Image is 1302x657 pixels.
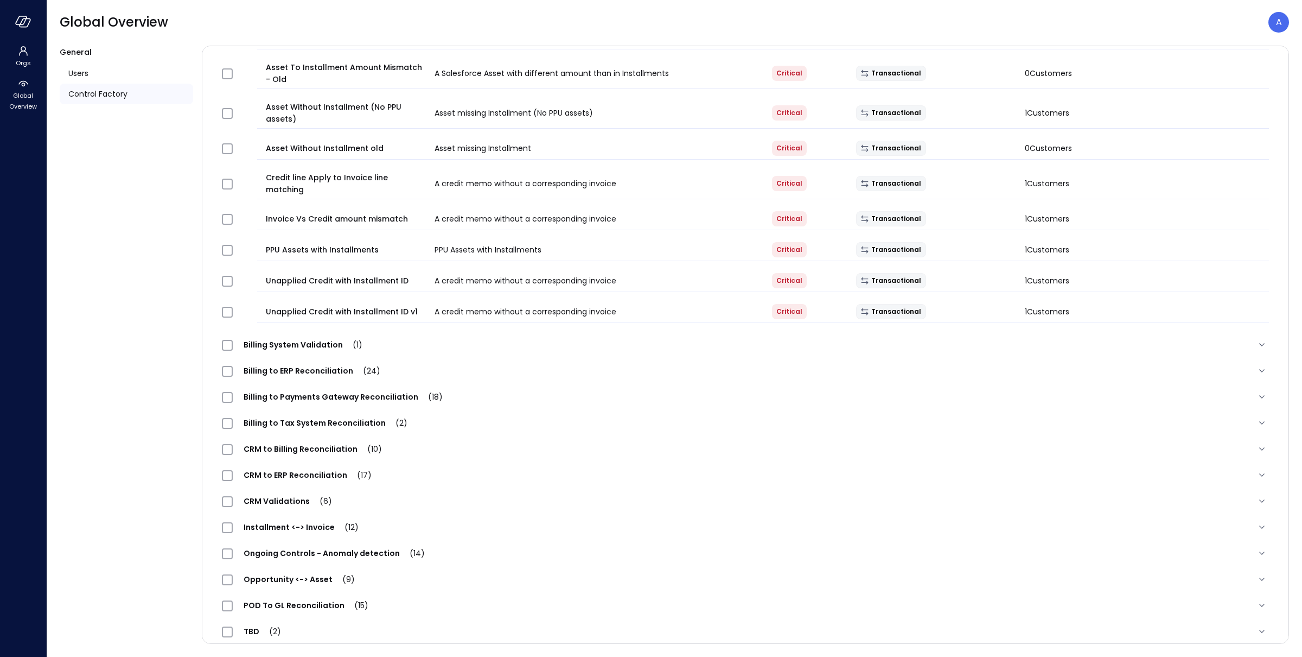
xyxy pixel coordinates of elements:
[333,574,355,585] span: (9)
[233,444,393,454] span: CRM to Billing Reconciliation
[213,436,1278,462] div: CRM to Billing Reconciliation(10)
[343,339,362,350] span: (1)
[233,391,454,402] span: Billing to Payments Gateway Reconciliation
[213,514,1278,540] div: Installment <-> Invoice(12)
[213,540,1278,566] div: Ongoing Controls - Anomaly detection(14)
[1276,16,1282,29] p: A
[2,76,44,113] div: Global Overview
[310,496,332,507] span: (6)
[435,143,531,154] span: Asset missing Installment
[213,566,1278,592] div: Opportunity <-> Asset(9)
[266,275,426,287] span: Unapplied Credit with Installment ID
[400,548,425,559] span: (14)
[213,384,1278,410] div: Billing to Payments Gateway Reconciliation(18)
[435,108,593,118] span: Asset missing Installment (No PPU assets)
[435,244,541,255] span: PPU Assets with Installments
[358,444,382,454] span: (10)
[60,14,168,31] span: Global Overview
[1025,306,1069,317] span: 1 Customers
[213,410,1278,436] div: Billing to Tax System Reconciliation(2)
[335,522,359,533] span: (12)
[233,418,418,428] span: Billing to Tax System Reconciliation
[233,626,292,637] span: TBD
[233,548,436,559] span: Ongoing Controls - Anomaly detection
[386,418,407,428] span: (2)
[353,365,380,376] span: (24)
[435,306,616,317] span: A credit memo without a corresponding invoice
[233,522,369,533] span: Installment <-> Invoice
[435,68,669,79] span: A Salesforce Asset with different amount than in Installments
[60,84,193,104] a: Control Factory
[16,58,31,68] span: Orgs
[259,626,281,637] span: (2)
[1025,178,1069,189] span: 1 Customers
[1025,244,1069,255] span: 1 Customers
[1025,143,1072,154] span: 0 Customers
[233,574,366,585] span: Opportunity <-> Asset
[266,213,426,225] span: Invoice Vs Credit amount mismatch
[266,101,426,125] span: Asset Without Installment (No PPU assets)
[213,462,1278,488] div: CRM to ERP Reconciliation(17)
[1025,213,1069,224] span: 1 Customers
[60,47,92,58] span: General
[7,90,40,112] span: Global Overview
[347,470,372,481] span: (17)
[266,142,426,154] span: Asset Without Installment old
[213,332,1278,358] div: Billing System Validation(1)
[266,61,426,85] span: Asset To Installment Amount Mismatch - Old
[213,618,1278,645] div: TBD(2)
[435,213,616,224] span: A credit memo without a corresponding invoice
[266,306,426,318] span: Unapplied Credit with Installment ID v1
[435,275,616,286] span: A credit memo without a corresponding invoice
[344,600,368,611] span: (15)
[233,600,379,611] span: POD To GL Reconciliation
[418,391,443,402] span: (18)
[213,488,1278,514] div: CRM Validations(6)
[266,244,426,256] span: PPU Assets with Installments
[213,358,1278,384] div: Billing to ERP Reconciliation(24)
[266,172,426,195] span: Credit line Apply to Invoice line matching
[233,365,391,376] span: Billing to ERP Reconciliation
[1025,275,1069,286] span: 1 Customers
[2,43,44,70] div: Orgs
[1268,12,1289,33] div: Avi Brandwain
[435,178,616,189] span: A credit memo without a corresponding invoice
[233,496,343,507] span: CRM Validations
[68,67,88,79] span: Users
[233,339,373,350] span: Billing System Validation
[213,592,1278,618] div: POD To GL Reconciliation(15)
[1025,108,1069,118] span: 1 Customers
[1025,68,1072,79] span: 0 Customers
[68,88,127,100] span: Control Factory
[60,63,193,84] a: Users
[233,470,382,481] span: CRM to ERP Reconciliation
